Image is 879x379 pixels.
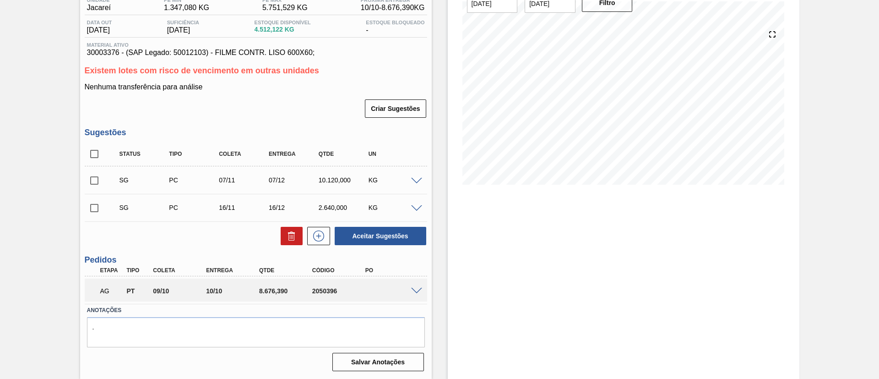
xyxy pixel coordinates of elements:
div: Pedido de Compra [167,204,222,211]
p: AG [100,287,123,295]
div: Tipo [167,151,222,157]
span: Material ativo [87,42,425,48]
div: Qtde [257,267,316,274]
div: Aceitar Sugestões [330,226,427,246]
div: Tipo [124,267,152,274]
span: Existem lotes com risco de vencimento em outras unidades [85,66,319,75]
div: Pedido de Compra [167,176,222,184]
label: Anotações [87,304,425,317]
span: Suficiência [167,20,199,25]
button: Criar Sugestões [365,99,426,118]
span: Jacareí [87,4,111,12]
div: Status [117,151,173,157]
div: Aguardando Aprovação do Gestor [98,281,125,301]
p: Nenhuma transferência para análise [85,83,427,91]
div: 2050396 [310,287,369,295]
span: 30003376 - (SAP Legado: 50012103) - FILME CONTR. LISO 600X60; [87,49,425,57]
div: 07/11/2025 [217,176,272,184]
div: Sugestão Criada [117,204,173,211]
span: 5.751,529 KG [262,4,308,12]
span: Data out [87,20,112,25]
button: Aceitar Sugestões [335,227,426,245]
div: Entrega [204,267,263,274]
span: 1.347,080 KG [164,4,209,12]
div: Qtde [316,151,372,157]
div: 10/10/2025 [204,287,263,295]
div: 8.676,390 [257,287,316,295]
h3: Sugestões [85,128,427,137]
div: Sugestão Criada [117,176,173,184]
span: Estoque Bloqueado [366,20,424,25]
div: KG [366,204,422,211]
div: 16/11/2025 [217,204,272,211]
div: Coleta [217,151,272,157]
div: 2.640,000 [316,204,372,211]
div: 07/12/2025 [266,176,322,184]
span: 10/10 - 8.676,390 KG [361,4,425,12]
textarea: . [87,317,425,347]
div: UN [366,151,422,157]
div: KG [366,176,422,184]
div: - [364,20,427,34]
button: Salvar Anotações [332,353,424,371]
span: Estoque Disponível [255,20,311,25]
div: PO [363,267,423,274]
div: Excluir Sugestões [276,227,303,245]
div: Coleta [151,267,210,274]
span: 4.512,122 KG [255,26,311,33]
div: Código [310,267,369,274]
div: 16/12/2025 [266,204,322,211]
div: Pedido de Transferência [124,287,152,295]
div: 10.120,000 [316,176,372,184]
div: 09/10/2025 [151,287,210,295]
div: Nova sugestão [303,227,330,245]
div: Entrega [266,151,322,157]
span: [DATE] [167,26,199,34]
div: Criar Sugestões [366,99,427,119]
span: [DATE] [87,26,112,34]
div: Etapa [98,267,125,274]
h3: Pedidos [85,255,427,265]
